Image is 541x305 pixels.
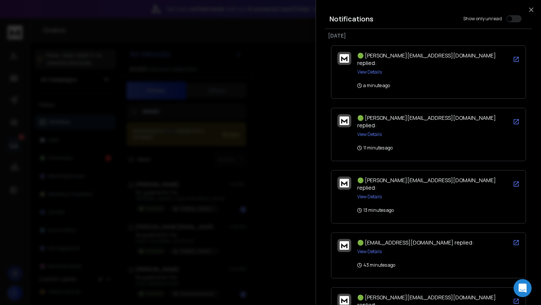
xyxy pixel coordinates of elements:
[357,69,382,75] button: View Details
[340,179,349,187] img: logo
[514,279,532,297] div: Open Intercom Messenger
[357,249,382,255] button: View Details
[463,16,502,22] label: Show only unread
[340,241,349,250] img: logo
[357,83,390,89] p: a minute ago
[329,14,373,24] h3: Notifications
[357,145,393,151] p: 11 minutes ago
[357,177,496,191] span: 🟢 [PERSON_NAME][EMAIL_ADDRESS][DOMAIN_NAME] replied:
[357,207,394,213] p: 13 minutes ago
[357,52,496,66] span: 🟢 [PERSON_NAME][EMAIL_ADDRESS][DOMAIN_NAME] replied:
[357,114,496,129] span: 🟢 [PERSON_NAME][EMAIL_ADDRESS][DOMAIN_NAME] replied:
[328,32,529,39] p: [DATE]
[357,131,382,137] button: View Details
[357,262,395,268] p: 43 minutes ago
[340,116,349,125] img: logo
[357,239,474,246] span: 🟢 [EMAIL_ADDRESS][DOMAIN_NAME] replied:
[340,296,349,305] img: logo
[340,54,349,63] img: logo
[357,194,382,200] button: View Details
